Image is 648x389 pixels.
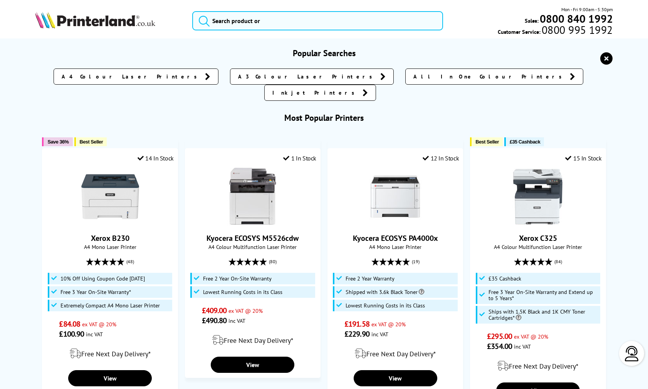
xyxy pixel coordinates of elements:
span: A4 Colour Multifunction Laser Printer [474,243,601,250]
span: inc VAT [228,317,245,324]
span: (48) [126,254,134,269]
span: Best Seller [80,139,103,145]
span: Extremely Compact A4 Mono Laser Printer [60,302,160,309]
a: Inkjet Printers [264,85,376,101]
div: 1 In Stock [283,154,316,162]
a: Xerox C325 [519,233,557,243]
span: Free 3 Year On-Site Warranty and Extend up to 5 Years* [489,289,599,301]
span: 10% Off Using Coupon Code [DATE] [60,275,145,282]
span: Free 2 Year On-Site Warranty [203,275,272,282]
a: View [211,357,294,373]
span: Lowest Running Costs in its Class [203,289,282,295]
img: Xerox B230 [81,168,139,225]
span: (80) [269,254,277,269]
input: Search product or [192,11,443,30]
a: Xerox C325 [509,219,567,227]
a: View [354,370,437,386]
b: 0800 840 1992 [540,12,613,26]
span: (19) [412,254,420,269]
span: (84) [554,254,562,269]
span: Customer Service: [498,26,613,35]
div: modal_delivery [332,343,459,364]
a: A3 Colour Laser Printers [230,68,394,85]
span: Save 36% [47,139,69,145]
span: A4 Colour Multifunction Laser Printer [189,243,316,250]
span: £35 Cashback [489,275,521,282]
a: All In One Colour Printers [405,68,583,85]
button: Save 36% [42,137,72,146]
img: Kyocera ECOSYS PA4000x [366,168,424,225]
img: Xerox C325 [509,168,567,225]
a: Kyocera ECOSYS PA4000x [353,233,438,243]
div: modal_delivery [189,329,316,351]
div: modal_delivery [46,343,173,364]
a: 0800 840 1992 [539,15,613,22]
a: Printerland Logo [35,12,182,30]
span: Lowest Running Costs in its Class [346,302,425,309]
a: Xerox B230 [81,219,139,227]
span: £35 Cashback [510,139,540,145]
span: Free 3 Year On-Site Warranty* [60,289,131,295]
button: Best Seller [470,137,503,146]
span: Best Seller [475,139,499,145]
a: View [68,370,152,386]
div: 12 In Stock [423,154,459,162]
span: £84.08 [59,319,80,329]
span: A3 Colour Laser Printers [238,73,376,80]
span: Free 2 Year Warranty [346,275,395,282]
span: ex VAT @ 20% [371,321,406,328]
button: £35 Cashback [504,137,544,146]
span: £229.90 [344,329,369,339]
a: A4 Colour Laser Printers [54,68,218,85]
img: user-headset-light.svg [624,346,640,361]
span: ex VAT @ 20% [228,307,263,314]
span: inc VAT [86,331,103,338]
h3: Most Popular Printers [35,112,613,123]
h3: Popular Searches [35,48,613,58]
span: inc VAT [371,331,388,338]
span: All In One Colour Printers [413,73,566,80]
span: Mon - Fri 9:00am - 5:30pm [561,6,613,13]
span: ex VAT @ 20% [82,321,116,328]
img: Kyocera ECOSYS M5526cdw [224,168,282,225]
a: Kyocera ECOSYS M5526cdw [206,233,299,243]
span: £354.00 [487,341,512,351]
span: £409.00 [202,306,227,316]
span: £100.90 [59,329,84,339]
span: £490.80 [202,316,227,326]
span: Ships with 1.5K Black and 1K CMY Toner Cartridges* [489,309,599,321]
span: A4 Colour Laser Printers [62,73,201,80]
div: modal_delivery [474,355,601,377]
div: 14 In Stock [138,154,174,162]
a: Xerox B230 [91,233,129,243]
a: Kyocera ECOSYS PA4000x [366,219,424,227]
button: Best Seller [74,137,107,146]
span: Inkjet Printers [272,89,359,97]
span: Shipped with 3.6k Black Toner [346,289,424,295]
span: Sales: [525,17,539,24]
span: 0800 995 1992 [541,26,613,33]
a: Kyocera ECOSYS M5526cdw [224,219,282,227]
span: A4 Mono Laser Printer [46,243,173,250]
span: £295.00 [487,331,512,341]
span: inc VAT [514,343,531,350]
img: Printerland Logo [35,12,155,28]
div: 15 In Stock [565,154,601,162]
span: A4 Mono Laser Printer [332,243,459,250]
span: £191.58 [344,319,369,329]
span: ex VAT @ 20% [514,333,548,340]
